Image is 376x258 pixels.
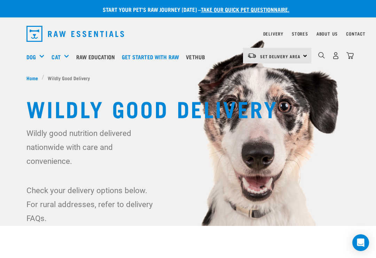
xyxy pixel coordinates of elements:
[26,96,350,121] h1: Wildly Good Delivery
[21,23,355,45] nav: dropdown navigation
[201,8,289,11] a: take our quick pet questionnaire.
[26,74,42,82] a: Home
[184,43,210,71] a: Vethub
[26,53,36,61] a: Dog
[260,55,300,58] span: Set Delivery Area
[263,32,283,35] a: Delivery
[332,52,339,59] img: user.png
[26,74,38,82] span: Home
[352,234,369,251] div: Open Intercom Messenger
[26,126,156,168] p: Wildly good nutrition delivered nationwide with care and convenience.
[120,43,184,71] a: Get started with Raw
[26,183,156,225] p: Check your delivery options below. For rural addresses, refer to delivery FAQs.
[75,43,120,71] a: Raw Education
[52,53,60,61] a: Cat
[26,74,350,82] nav: breadcrumbs
[247,53,257,59] img: van-moving.png
[346,52,354,59] img: home-icon@2x.png
[316,32,338,35] a: About Us
[318,52,325,59] img: home-icon-1@2x.png
[346,32,366,35] a: Contact
[292,32,308,35] a: Stores
[26,26,124,42] img: Raw Essentials Logo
